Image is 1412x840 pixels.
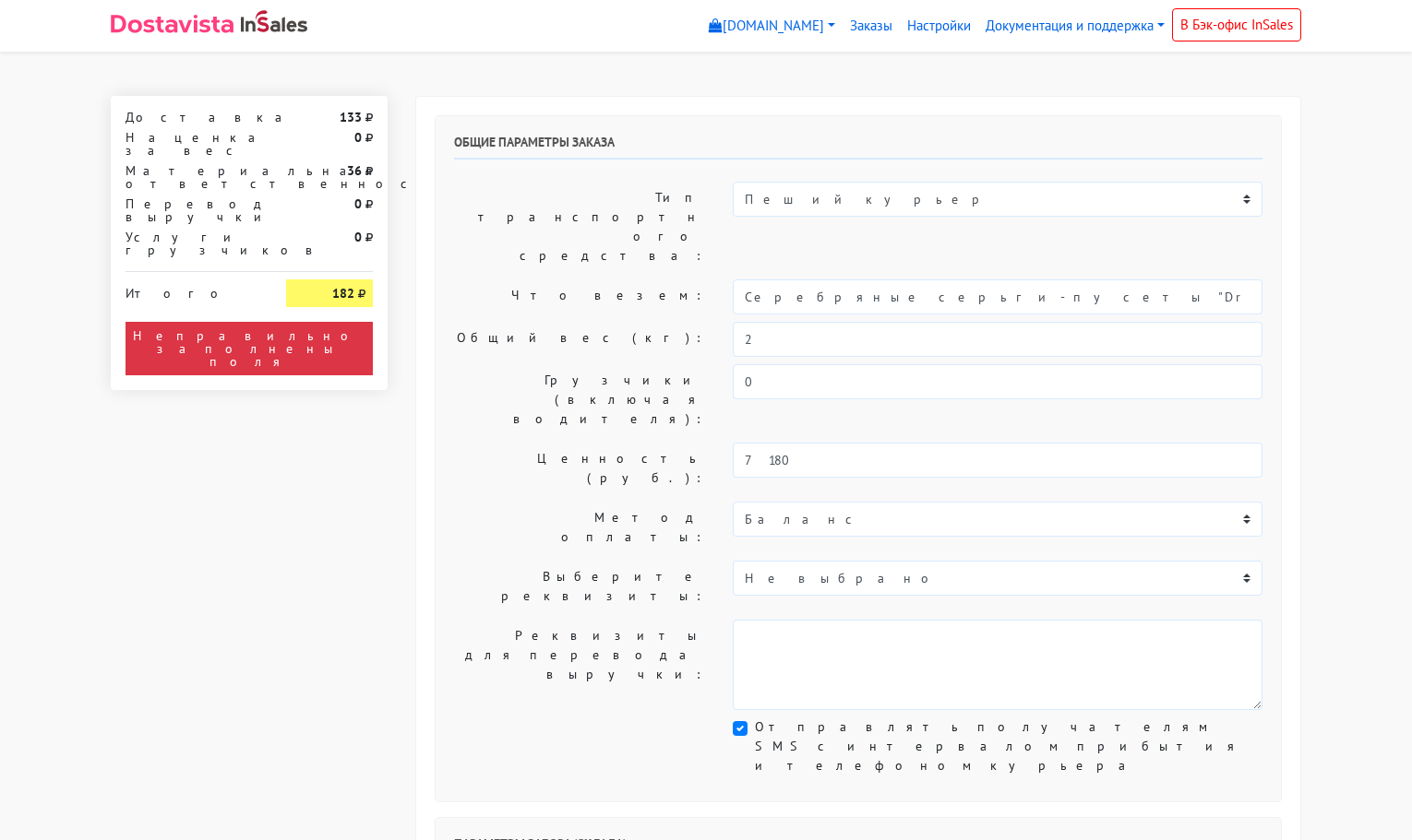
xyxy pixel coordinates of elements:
[755,717,1262,775] label: Отправлять получателям SMS с интервалом прибытия и телефоном курьера
[241,10,307,32] img: InSales
[112,111,272,124] div: Доставка
[440,279,719,314] label: Что везем:
[440,322,719,357] label: Общий вес (кг):
[112,131,272,157] div: Наценка за вес
[126,322,373,375] div: Неправильно заполнены поля
[440,620,719,710] label: Реквизиты для перевода выручки:
[900,8,978,44] a: Настройки
[111,15,233,33] img: Dostavista - срочная курьерская служба доставки
[454,135,1262,160] h6: Общие параметры заказа
[354,195,362,212] strong: 0
[440,182,719,272] label: Тип транспортного средства:
[340,109,362,125] strong: 133
[978,8,1172,44] a: Документация и поддержка
[347,162,362,179] strong: 36
[354,229,362,245] strong: 0
[843,8,900,44] a: Заказы
[112,164,272,190] div: Материальная ответственность
[332,285,354,302] strong: 182
[440,443,719,494] label: Ценность (руб.):
[126,279,258,300] div: Итого
[701,8,843,44] a: [DOMAIN_NAME]
[440,561,719,612] label: Выберите реквизиты:
[354,129,362,146] strong: 0
[1172,8,1301,41] a: В Бэк-офис InSales
[112,197,272,223] div: Перевод выручки
[440,502,719,553] label: Метод оплаты:
[112,231,272,256] div: Услуги грузчиков
[440,364,719,435] label: Грузчики (включая водителя):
